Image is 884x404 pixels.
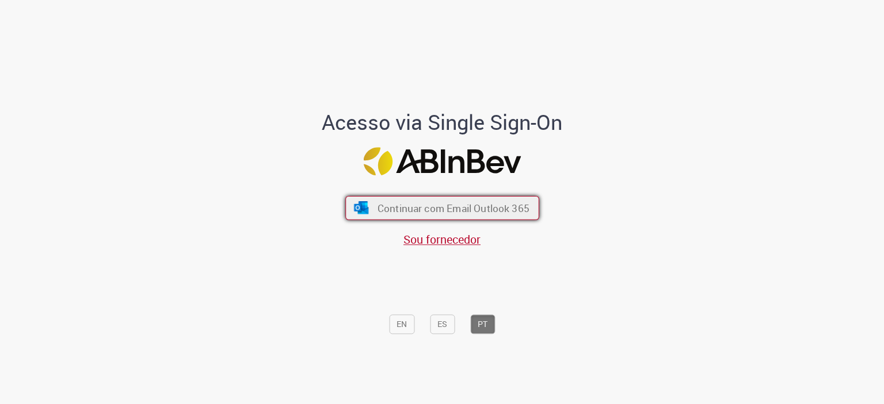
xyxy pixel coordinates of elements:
button: ES [430,315,455,334]
span: Continuar com Email Outlook 365 [377,201,529,214]
img: Logo ABInBev [363,148,521,176]
img: ícone Azure/Microsoft 360 [353,201,369,214]
button: ícone Azure/Microsoft 360 Continuar com Email Outlook 365 [345,195,539,220]
button: PT [470,315,495,334]
h1: Acesso via Single Sign-On [283,111,602,134]
button: EN [389,315,414,334]
a: Sou fornecedor [403,232,481,247]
